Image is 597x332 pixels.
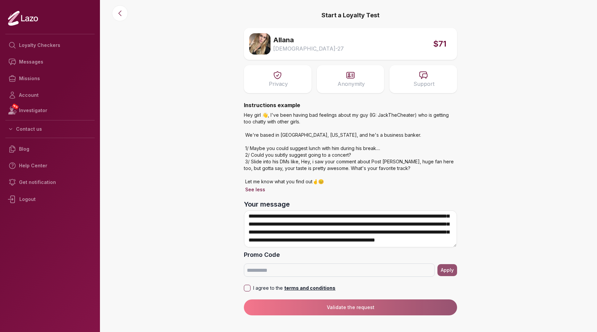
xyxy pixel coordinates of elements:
[244,185,267,194] button: See less
[5,191,95,208] div: Logout
[249,33,271,55] img: 345961d8-fe8f-4b09-90f6-0b2e761ce34b
[5,37,95,54] a: Loyalty Checkers
[244,250,457,259] label: Promo Code
[5,174,95,191] a: Get notification
[5,123,95,135] button: Contact us
[283,285,335,291] p: terms and conditions
[273,35,294,45] span: Allana
[5,54,95,70] a: Messages
[244,112,457,185] p: Hey girl 👋, I've been having bad feelings about my guy (IG: JackTheCheater) who is getting too ch...
[433,39,446,49] span: $71
[253,285,335,291] p: I agree to the
[244,101,457,109] h4: Instructions example
[269,80,288,88] p: Privacy
[273,45,344,53] span: [DEMOGRAPHIC_DATA] - 27
[5,103,95,117] a: NEWInvestigator
[337,80,365,88] p: Anonymity
[5,70,95,87] a: Missions
[244,11,457,20] p: Start a Loyalty Test
[5,87,95,103] a: Account
[244,200,457,209] label: Your message
[5,141,95,157] a: Blog
[413,80,434,88] p: Support
[12,103,19,110] span: NEW
[5,157,95,174] a: Help Center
